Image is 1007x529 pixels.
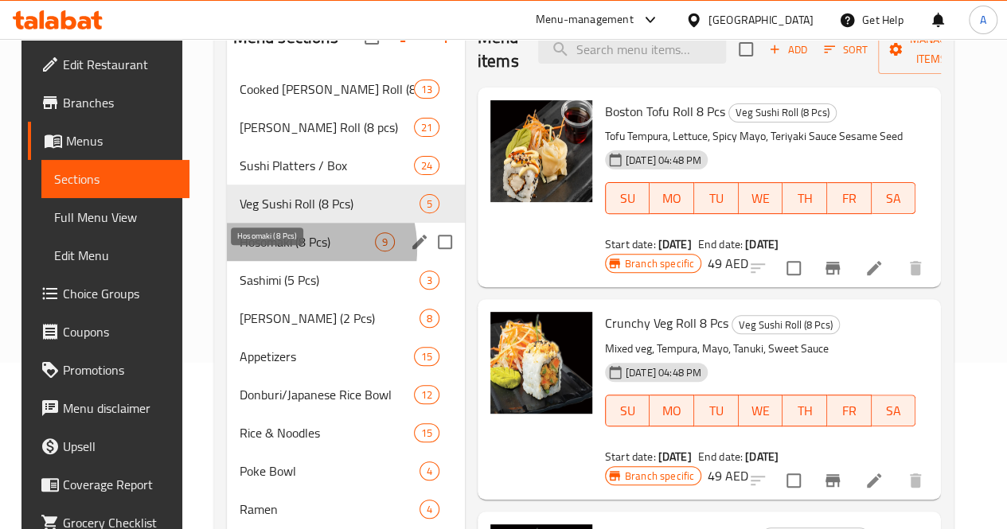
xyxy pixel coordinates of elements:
[28,465,189,504] a: Coverage Report
[833,399,865,422] span: FR
[63,475,177,494] span: Coverage Report
[896,461,935,500] button: delete
[28,45,189,84] a: Edit Restaurant
[28,274,189,313] a: Choice Groups
[63,93,177,112] span: Branches
[227,337,465,375] div: Appetizers15
[227,261,465,299] div: Sashimi (5 Pcs)3
[605,99,725,123] span: Boston Tofu Roll 8 Pcs
[739,182,783,214] button: WE
[240,156,414,175] div: Sushi Platters / Box
[612,187,644,210] span: SU
[227,223,465,261] div: Hosomaki (8 Pcs)9edit
[41,160,189,198] a: Sections
[763,37,814,62] span: Add item
[415,82,439,97] span: 13
[28,427,189,465] a: Upsell
[63,284,177,303] span: Choice Groups
[240,385,414,404] span: Donburi/Japanese Rice Bowl
[240,194,420,213] span: Veg Sushi Roll (8 Pcs)
[777,464,810,497] span: Select to update
[814,461,852,500] button: Branch-specific-item
[619,256,701,271] span: Branch specific
[420,461,439,480] div: items
[698,446,743,467] span: End date:
[240,423,414,442] span: Rice & Noodles
[415,426,439,441] span: 15
[227,452,465,490] div: Poke Bowl4
[656,399,688,422] span: MO
[763,37,814,62] button: Add
[41,198,189,236] a: Full Menu View
[63,437,177,456] span: Upsell
[54,208,177,227] span: Full Menu View
[420,196,439,212] span: 5
[415,120,439,135] span: 21
[777,251,810,285] span: Select to update
[414,423,439,442] div: items
[605,339,915,359] p: Mixed veg, Tempura, Mayo, Tanuki, Sweet Sauce
[240,118,414,137] span: [PERSON_NAME] Roll (8 pcs)
[767,41,810,59] span: Add
[814,249,852,287] button: Branch-specific-item
[54,169,177,189] span: Sections
[227,375,465,414] div: Donburi/Japanese Rice Bowl12
[28,351,189,389] a: Promotions
[728,103,837,123] div: Veg Sushi Roll (8 Pcs)
[833,187,865,210] span: FR
[658,234,692,255] b: [DATE]
[865,259,884,278] a: Edit menu item
[227,70,465,108] div: Cooked [PERSON_NAME] Roll (8 pcs)13
[694,395,739,426] button: TU
[490,312,592,414] img: Crunchy Veg Roll 8 Pcs
[789,187,821,210] span: TH
[656,187,688,210] span: MO
[28,389,189,427] a: Menu disclaimer
[227,490,465,528] div: Ramen4
[605,126,915,146] p: Tofu Tempura, Lettuce, Spicy Mayo, Teriyaki Sauce Sesame Seed
[28,313,189,351] a: Coupons
[619,365,708,380] span: [DATE] 04:48 PM
[66,131,177,150] span: Menus
[612,399,644,422] span: SU
[605,395,650,426] button: SU
[490,100,592,202] img: Boston Tofu Roll 8 Pcs
[240,347,414,366] span: Appetizers
[227,185,465,223] div: Veg Sushi Roll (8 Pcs)5
[896,249,935,287] button: delete
[783,395,827,426] button: TH
[408,230,431,254] button: edit
[54,246,177,265] span: Edit Menu
[980,11,986,29] span: A
[240,270,420,290] div: Sashimi (5 Pcs)
[414,347,439,366] div: items
[739,395,783,426] button: WE
[745,234,779,255] b: [DATE]
[708,465,748,487] h6: 49 AED
[420,500,439,519] div: items
[878,25,985,74] button: Manage items
[878,187,910,210] span: SA
[745,446,779,467] b: [DATE]
[415,387,439,403] span: 12
[63,322,177,341] span: Coupons
[240,80,414,99] span: Cooked [PERSON_NAME] Roll (8 pcs)
[605,234,656,255] span: Start date:
[701,187,732,210] span: TU
[745,399,777,422] span: WE
[872,395,916,426] button: SA
[694,182,739,214] button: TU
[63,55,177,74] span: Edit Restaurant
[891,29,972,69] span: Manage items
[240,309,420,328] span: [PERSON_NAME] (2 Pcs)
[240,500,420,519] span: Ramen
[708,11,814,29] div: [GEOGRAPHIC_DATA]
[415,349,439,364] span: 15
[865,471,884,490] a: Edit menu item
[414,156,439,175] div: items
[233,25,338,49] h2: Menu sections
